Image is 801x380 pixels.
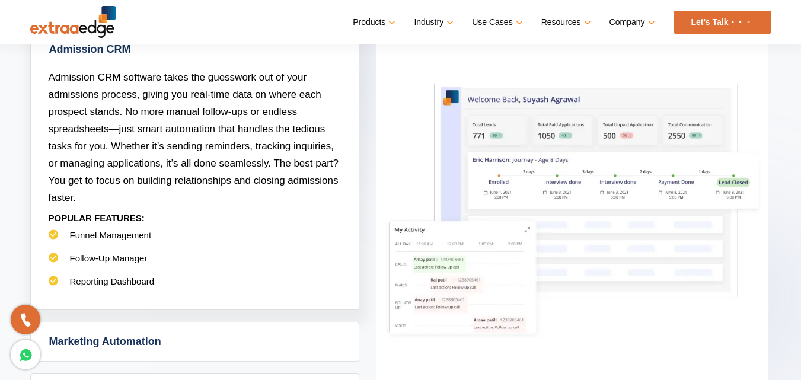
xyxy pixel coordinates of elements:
[49,206,341,229] p: POPULAR FEATURES:
[49,253,341,276] li: Follow-Up Manager
[472,14,520,31] a: Use Cases
[49,72,339,203] span: Admission CRM software takes the guesswork out of your admissions process, giving you real-time d...
[353,14,393,31] a: Products
[414,14,451,31] a: Industry
[49,276,341,299] li: Reporting Dashboard
[674,11,771,34] a: Let’s Talk
[541,14,589,31] a: Resources
[49,229,341,253] li: Funnel Management
[609,14,653,31] a: Company
[31,322,359,361] a: Marketing Automation
[31,30,359,69] a: Admission CRM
